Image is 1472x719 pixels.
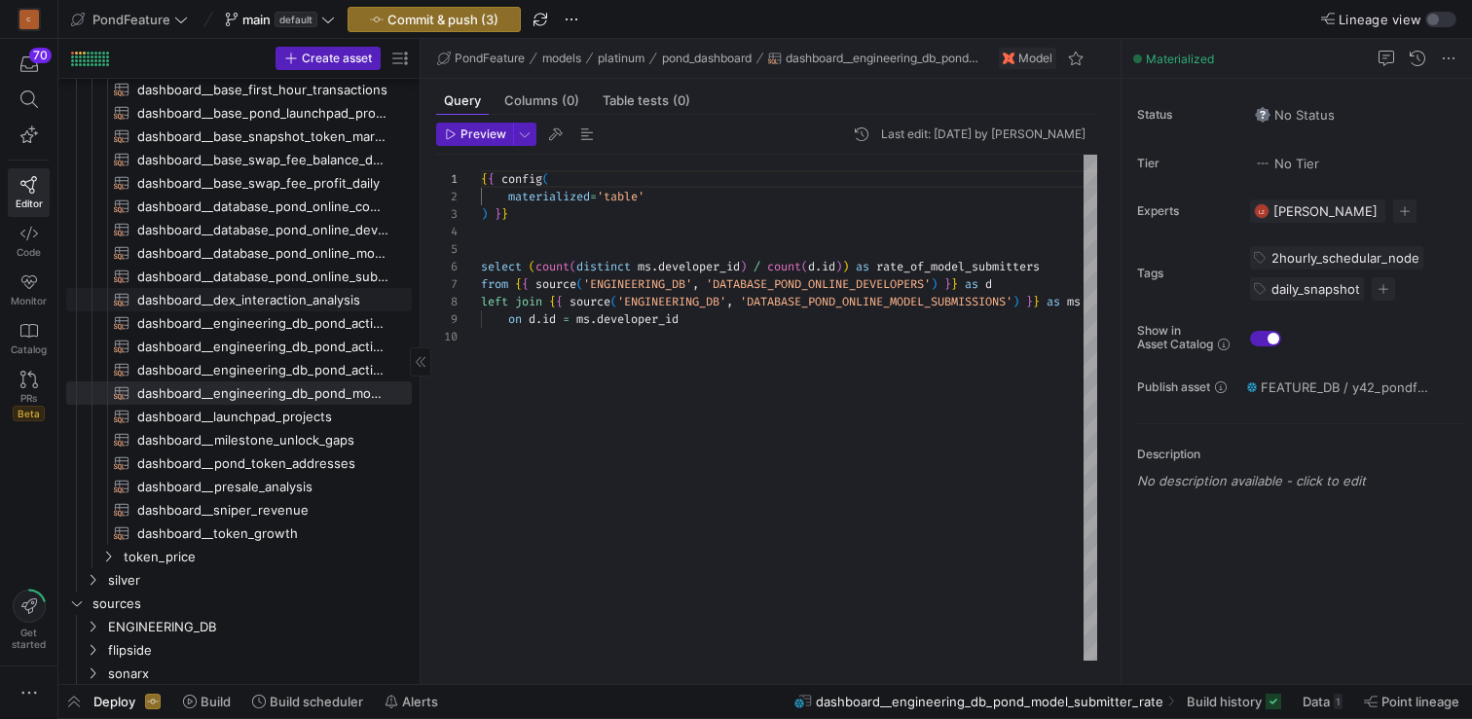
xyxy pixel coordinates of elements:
span: d [808,259,815,274]
a: dashboard__launchpad_projects​​​​​​​​​​ [66,405,412,428]
span: ) [1012,294,1019,309]
span: developer_id [597,311,679,327]
a: dashboard__token_growth​​​​​​​​​​ [66,521,412,545]
div: Press SPACE to select this row. [66,592,412,615]
a: dashboard__engineering_db_pond_active_users_daily​​​​​​​​​​ [66,311,412,335]
span: 'ENGINEERING_DB' [617,294,726,309]
span: 2hourly_schedular_node [1271,250,1419,266]
span: dashboard__base_pond_launchpad_projects_flippers​​​​​​​​​​ [137,102,389,125]
span: dashboard__database_pond_online_competitions​​​​​​​​​​ [137,196,389,218]
a: dashboard__engineering_db_pond_model_submitter_rate​​​​​​​​​​ [66,381,412,405]
a: PRsBeta [8,363,50,429]
button: platinum [593,47,649,70]
span: Alerts [402,694,438,709]
a: Monitor [8,266,50,314]
a: dashboard__database_pond_online_model_submissions​​​​​​​​​​ [66,241,412,265]
div: Press SPACE to select this row. [66,451,412,475]
span: dashboard__token_growth​​​​​​​​​​ [137,522,389,545]
button: FEATURE_DB / y42_pondfeature_main / DASHBOARD__ENGINEERING_DB_POND_MODEL_SUBMITTER_RATE [1242,375,1437,400]
span: dashboard__database_pond_online_developers​​​​​​​​​​ [137,219,389,241]
a: dashboard__base_swap_fee_profit_daily​​​​​​​​​​ [66,171,412,195]
a: C [8,3,50,36]
span: = [563,311,570,327]
span: 'DATABASE_POND_ONLINE_DEVELOPERS' [706,276,931,292]
span: . [815,259,822,274]
a: dashboard__database_pond_online_submissions​​​​​​​​​​ [66,265,412,288]
span: , [726,294,733,309]
span: ) [740,259,747,274]
div: Press SPACE to select this row. [66,78,412,101]
div: Press SPACE to select this row. [66,195,412,218]
span: 'ENGINEERING_DB' [583,276,692,292]
span: as [965,276,978,292]
a: dashboard__presale_analysis​​​​​​​​​​ [66,475,412,498]
a: dashboard__base_pond_launchpad_projects_flippers​​​​​​​​​​ [66,101,412,125]
span: } [1026,294,1033,309]
span: ( [610,294,617,309]
span: = [590,189,597,204]
div: 2 [436,188,458,205]
div: 4 [436,223,458,240]
div: Press SPACE to select this row. [66,615,412,638]
span: Code [17,246,41,258]
span: Catalog [11,343,47,355]
span: Build history [1187,694,1262,709]
span: . [590,311,597,327]
span: source [570,294,610,309]
span: dashboard__base_snapshot_token_market_features​​​​​​​​​​ [137,126,389,148]
span: Monitor [11,295,47,306]
a: dashboard__engineering_db_pond_active_users_monthly​​​​​​​​​​ [66,335,412,358]
span: sonarx [108,663,409,685]
span: Materialized [1146,52,1214,66]
div: Press SPACE to select this row. [66,148,412,171]
button: PondFeature [66,7,193,32]
div: Press SPACE to select this row. [66,358,412,381]
span: { [522,276,529,292]
div: Press SPACE to select this row. [66,662,412,685]
span: d [985,276,992,292]
span: Model [1018,52,1052,65]
span: dashboard__engineering_db_pond_active_users​​​​​​​​​​ [137,359,389,381]
span: PondFeature [455,52,525,65]
span: } [944,276,951,292]
span: Query [444,94,481,107]
a: dashboard__base_swap_fee_balance_daily​​​​​​​​​​ [66,148,412,171]
span: dashboard__base_first_hour_transactions​​​​​​​​​​ [137,79,389,101]
span: No Tier [1255,156,1319,171]
span: Lineage view [1339,12,1421,27]
span: id [822,259,835,274]
span: dashboard__engineering_db_pond_model_submitter_rate​​​​​​​​​​ [137,382,389,405]
div: Press SPACE to select this row. [66,638,412,662]
span: ( [576,276,583,292]
div: 1 [1334,694,1343,709]
img: undefined [1003,53,1014,64]
span: ) [842,259,849,274]
button: Alerts [376,685,447,718]
span: Create asset [302,52,372,65]
button: No tierNo Tier [1250,151,1324,176]
button: PondFeature [432,47,530,70]
span: dashboard__database_pond_online_model_submissions​​​​​​​​​​ [137,242,389,265]
span: No Status [1255,107,1335,123]
div: Press SPACE to select this row. [66,428,412,451]
p: No description available - click to edit [1137,473,1464,488]
span: source [535,276,576,292]
button: No statusNo Status [1250,102,1340,127]
span: (0) [673,94,690,107]
span: PondFeature [92,12,170,27]
span: dashboard__base_swap_fee_balance_daily​​​​​​​​​​ [137,149,389,171]
span: ( [801,259,808,274]
span: } [1033,294,1040,309]
span: } [495,206,501,222]
span: main [242,12,271,27]
div: Press SPACE to select this row. [66,171,412,195]
div: Last edit: [DATE] by [PERSON_NAME] [881,127,1086,141]
img: No tier [1255,156,1270,171]
span: Experts [1137,204,1234,218]
div: 5 [436,240,458,258]
span: as [1047,294,1060,309]
span: Tags [1137,267,1234,280]
a: dashboard__pond_token_addresses​​​​​​​​​​ [66,451,412,475]
div: Press SPACE to select this row. [66,101,412,125]
a: dashboard__base_first_hour_transactions​​​​​​​​​​ [66,78,412,101]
